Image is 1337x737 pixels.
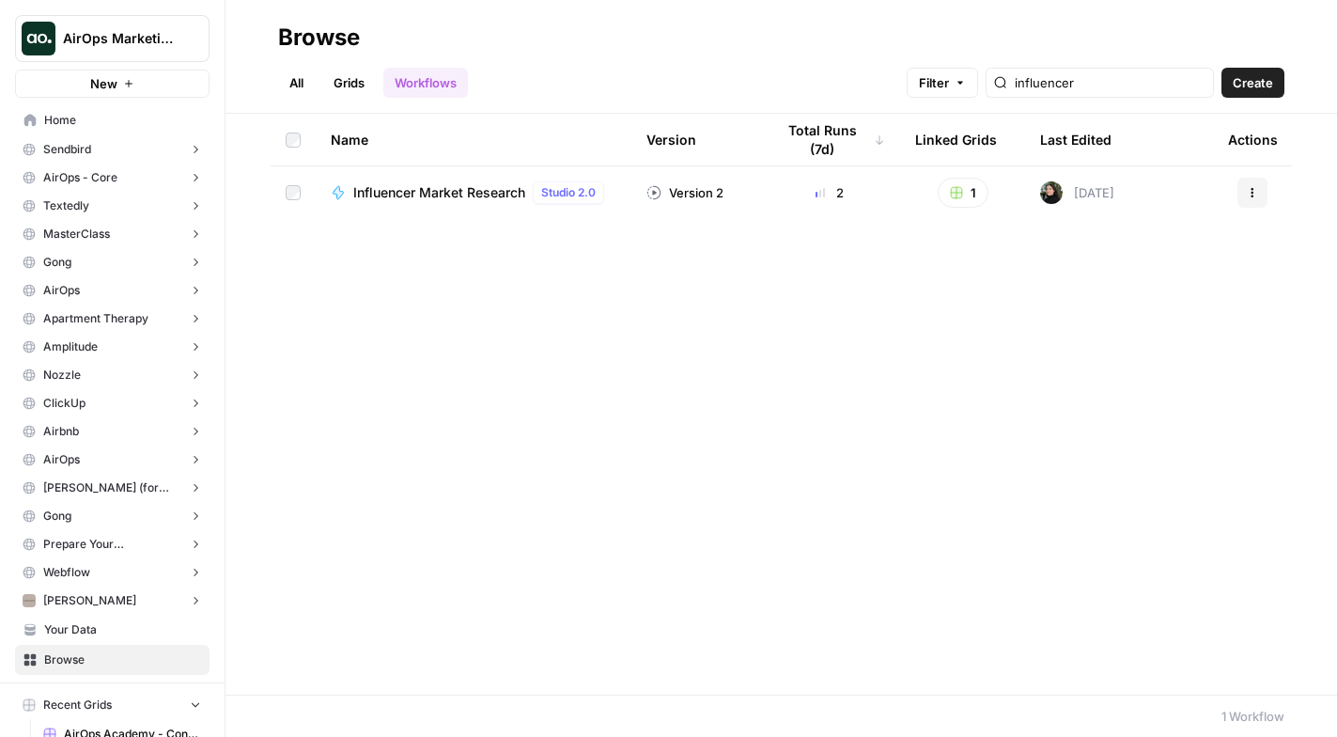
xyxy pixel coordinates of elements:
[43,479,181,496] span: [PERSON_NAME] (for LinkedIn)
[331,181,616,204] a: Influencer Market ResearchStudio 2.0
[15,691,210,719] button: Recent Grids
[15,645,210,675] a: Browse
[43,282,80,299] span: AirOps
[15,474,210,502] button: [PERSON_NAME] (for LinkedIn)
[43,592,136,609] span: [PERSON_NAME]
[43,697,112,713] span: Recent Grids
[43,169,117,186] span: AirOps - Core
[15,502,210,530] button: Gong
[43,536,181,553] span: Prepare Your [MEDICAL_DATA]
[15,164,210,192] button: AirOps - Core
[15,276,210,305] button: AirOps
[15,389,210,417] button: ClickUp
[43,564,90,581] span: Webflow
[15,70,210,98] button: New
[919,73,949,92] span: Filter
[44,621,201,638] span: Your Data
[15,558,210,587] button: Webflow
[1015,73,1205,92] input: Search
[1233,73,1273,92] span: Create
[907,68,978,98] button: Filter
[15,135,210,164] button: Sendbird
[278,68,315,98] a: All
[43,141,91,158] span: Sendbird
[1040,181,1063,204] img: eoqc67reg7z2luvnwhy7wyvdqmsw
[1040,181,1114,204] div: [DATE]
[15,417,210,446] button: Airbnb
[322,68,376,98] a: Grids
[63,29,177,48] span: AirOps Marketing
[1040,114,1112,165] div: Last Edited
[1228,114,1278,165] div: Actions
[15,220,210,248] button: MasterClass
[15,305,210,333] button: Apartment Therapy
[331,114,616,165] div: Name
[90,74,117,93] span: New
[15,615,210,645] a: Your Data
[15,105,210,135] a: Home
[278,23,360,53] div: Browse
[541,184,596,201] span: Studio 2.0
[1221,707,1284,726] div: 1 Workflow
[43,423,79,440] span: Airbnb
[15,361,210,389] button: Nozzle
[43,310,148,327] span: Apartment Therapy
[15,446,210,474] button: AirOps
[15,248,210,276] button: Gong
[383,68,468,98] a: Workflows
[23,594,36,607] img: vcq8o1fdhj8ez710og1lefwvm578
[43,226,110,243] span: MasterClass
[646,114,696,165] div: Version
[1221,68,1284,98] button: Create
[15,15,210,62] button: Workspace: AirOps Marketing
[646,183,723,202] div: Version 2
[44,651,201,668] span: Browse
[938,178,988,208] button: 1
[15,587,210,615] button: [PERSON_NAME]
[22,22,55,55] img: AirOps Marketing Logo
[43,451,80,468] span: AirOps
[43,338,98,355] span: Amplitude
[15,192,210,220] button: Textedly
[43,395,86,412] span: ClickUp
[353,183,525,202] span: Influencer Market Research
[915,114,997,165] div: Linked Grids
[44,112,201,129] span: Home
[43,197,89,214] span: Textedly
[774,183,885,202] div: 2
[43,367,81,384] span: Nozzle
[15,530,210,558] button: Prepare Your [MEDICAL_DATA]
[15,333,210,361] button: Amplitude
[43,254,71,271] span: Gong
[43,508,71,525] span: Gong
[774,114,885,165] div: Total Runs (7d)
